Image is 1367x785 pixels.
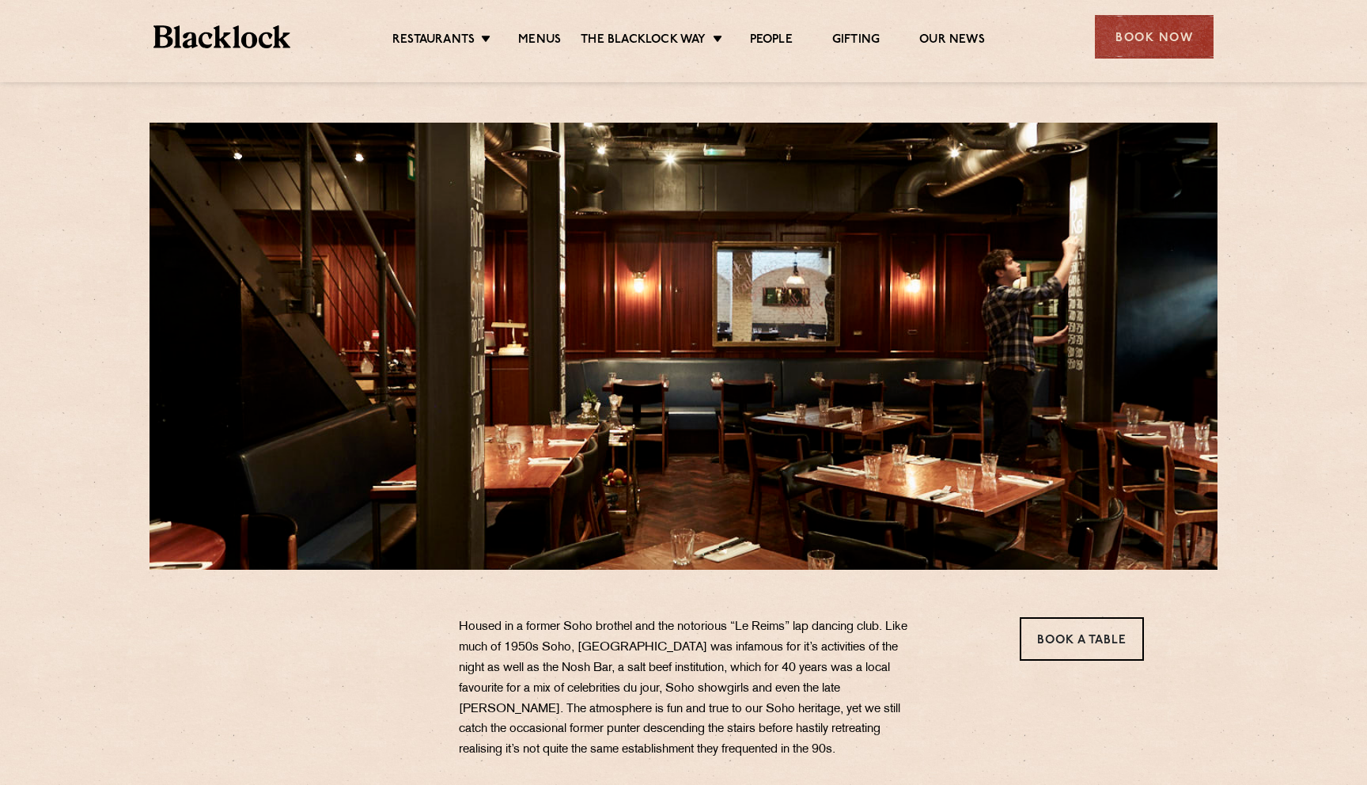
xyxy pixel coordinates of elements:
[459,617,926,760] p: Housed in a former Soho brothel and the notorious “Le Reims” lap dancing club. Like much of 1950s...
[581,32,706,50] a: The Blacklock Way
[750,32,793,50] a: People
[1020,617,1144,661] a: Book a Table
[1095,15,1214,59] div: Book Now
[518,32,561,50] a: Menus
[153,25,290,48] img: BL_Textured_Logo-footer-cropped.svg
[392,32,475,50] a: Restaurants
[832,32,880,50] a: Gifting
[919,32,985,50] a: Our News
[223,617,401,736] img: svg%3E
